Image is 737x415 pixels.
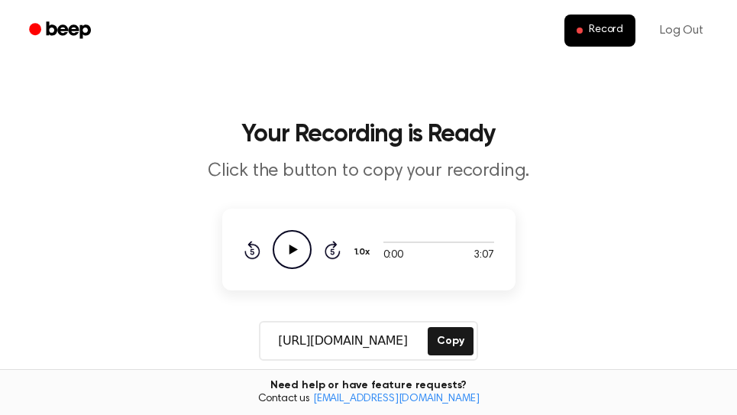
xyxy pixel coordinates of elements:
[76,159,662,184] p: Click the button to copy your recording.
[18,16,105,46] a: Beep
[564,15,635,47] button: Record
[589,24,623,37] span: Record
[474,248,493,264] span: 3:07
[18,122,719,147] h1: Your Recording is Ready
[383,248,403,264] span: 0:00
[645,12,719,49] a: Log Out
[353,239,376,265] button: 1.0x
[428,327,473,355] button: Copy
[313,394,480,404] a: [EMAIL_ADDRESS][DOMAIN_NAME]
[9,393,728,407] span: Contact us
